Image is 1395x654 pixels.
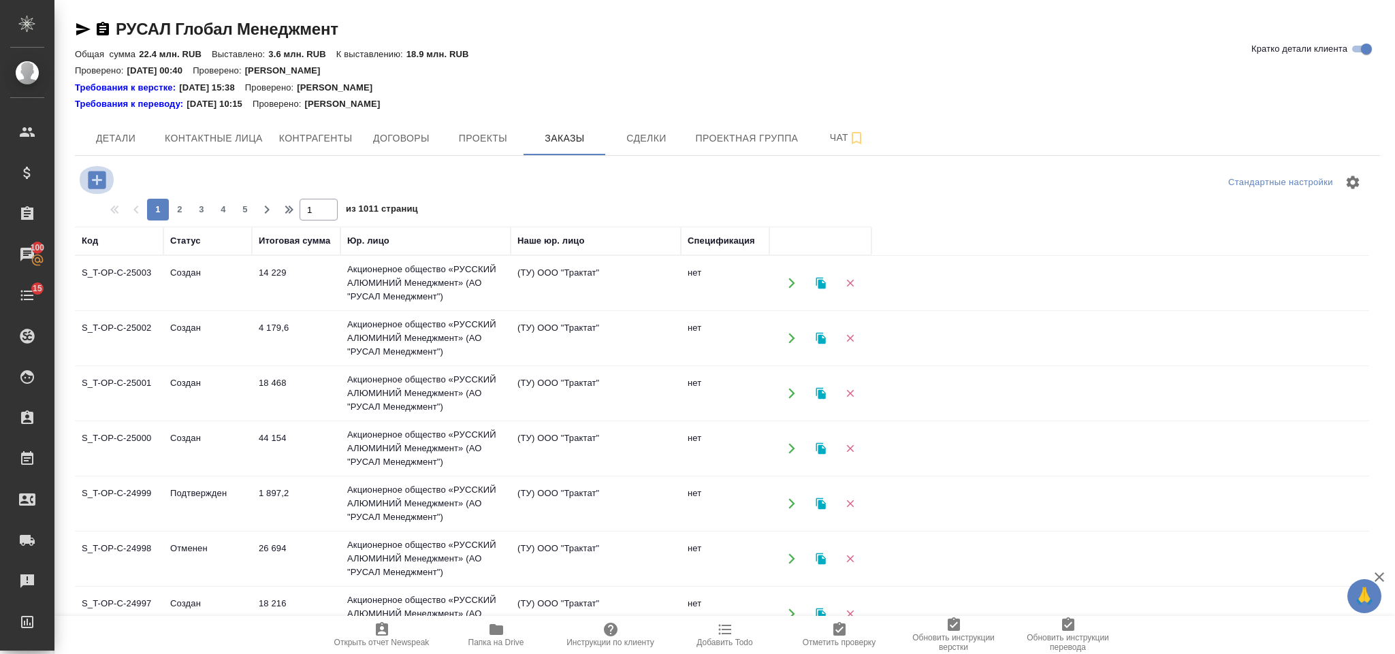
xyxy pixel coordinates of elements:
[803,638,876,647] span: Отметить проверку
[212,203,234,216] span: 4
[252,535,340,583] td: 26 694
[566,638,654,647] span: Инструкции по клиенту
[836,600,864,628] button: Удалить
[836,269,864,297] button: Удалить
[511,370,681,417] td: (ТУ) ООО "Трактат"
[905,633,1003,652] span: Обновить инструкции верстки
[777,435,805,463] button: Открыть
[511,259,681,307] td: (ТУ) ООО "Трактат"
[782,616,897,654] button: Отметить проверку
[252,370,340,417] td: 18 468
[165,130,263,147] span: Контактные лица
[304,97,390,111] p: [PERSON_NAME]
[245,81,298,95] p: Проверено:
[511,425,681,472] td: (ТУ) ООО "Трактат"
[848,130,865,146] svg: Подписаться
[253,97,305,111] p: Проверено:
[212,49,268,59] p: Выставлено:
[75,480,163,527] td: S_T-OP-C-24999
[75,81,179,95] div: Нажми, чтобы открыть папку с инструкцией
[836,545,864,573] button: Удалить
[75,97,187,111] div: Нажми, чтобы открыть папку с инструкцией
[511,535,681,583] td: (ТУ) ООО "Трактат"
[777,545,805,573] button: Открыть
[22,241,53,255] span: 100
[681,590,769,638] td: нет
[139,49,212,59] p: 22.4 млн. RUB
[511,314,681,362] td: (ТУ) ООО "Трактат"
[777,380,805,408] button: Открыть
[807,325,835,353] button: Клонировать
[187,97,253,111] p: [DATE] 10:15
[1251,42,1347,56] span: Кратко детали клиента
[78,166,116,194] button: Добавить проект
[340,311,511,365] td: Акционерное общество «РУССКИЙ АЛЮМИНИЙ Менеджмент» (АО "РУСАЛ Менеджмент")
[406,49,479,59] p: 18.9 млн. RUB
[75,259,163,307] td: S_T-OP-C-25003
[163,590,252,638] td: Создан
[75,535,163,583] td: S_T-OP-C-24998
[297,81,383,95] p: [PERSON_NAME]
[3,238,51,272] a: 100
[116,20,338,38] a: РУСАЛ Глобал Менеджмент
[807,600,835,628] button: Клонировать
[75,370,163,417] td: S_T-OP-C-25001
[334,638,430,647] span: Открыть отчет Newspeak
[368,130,434,147] span: Договоры
[245,65,331,76] p: [PERSON_NAME]
[836,490,864,518] button: Удалить
[340,476,511,531] td: Акционерное общество «РУССКИЙ АЛЮМИНИЙ Менеджмент» (АО "РУСАЛ Менеджмент")
[777,325,805,353] button: Открыть
[777,600,805,628] button: Открыть
[468,638,524,647] span: Папка на Drive
[252,314,340,362] td: 4 179,6
[668,616,782,654] button: Добавить Todo
[191,199,212,220] button: 3
[252,480,340,527] td: 1 897,2
[836,325,864,353] button: Удалить
[234,203,256,216] span: 5
[252,590,340,638] td: 18 216
[450,130,515,147] span: Проекты
[25,282,50,295] span: 15
[681,425,769,472] td: нет
[75,314,163,362] td: S_T-OP-C-25002
[193,65,245,76] p: Проверено:
[163,425,252,472] td: Создан
[82,234,98,248] div: Код
[346,201,418,220] span: из 1011 страниц
[95,21,111,37] button: Скопировать ссылку
[325,616,439,654] button: Открыть отчет Newspeak
[163,535,252,583] td: Отменен
[169,199,191,220] button: 2
[807,490,835,518] button: Клонировать
[340,421,511,476] td: Акционерное общество «РУССКИЙ АЛЮМИНИЙ Менеджмент» (АО "РУСАЛ Менеджмент")
[511,590,681,638] td: (ТУ) ООО "Трактат"
[75,49,139,59] p: Общая сумма
[347,234,389,248] div: Юр. лицо
[3,278,51,312] a: 15
[836,435,864,463] button: Удалить
[681,370,769,417] td: нет
[191,203,212,216] span: 3
[807,380,835,408] button: Клонировать
[897,616,1011,654] button: Обновить инструкции верстки
[163,259,252,307] td: Создан
[340,366,511,421] td: Акционерное общество «РУССКИЙ АЛЮМИНИЙ Менеджмент» (АО "РУСАЛ Менеджмент")
[807,545,835,573] button: Клонировать
[836,380,864,408] button: Удалить
[252,259,340,307] td: 14 229
[336,49,406,59] p: К выставлению:
[340,587,511,641] td: Акционерное общество «РУССКИЙ АЛЮМИНИЙ Менеджмент» (АО "РУСАЛ Менеджмент")
[681,535,769,583] td: нет
[163,314,252,362] td: Создан
[163,480,252,527] td: Подтвержден
[340,256,511,310] td: Акционерное общество «РУССКИЙ АЛЮМИНИЙ Менеджмент» (АО "РУСАЛ Менеджмент")
[279,130,353,147] span: Контрагенты
[688,234,755,248] div: Спецификация
[696,638,752,647] span: Добавить Todo
[1353,582,1376,610] span: 🙏
[681,259,769,307] td: нет
[777,269,805,297] button: Открыть
[163,370,252,417] td: Создан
